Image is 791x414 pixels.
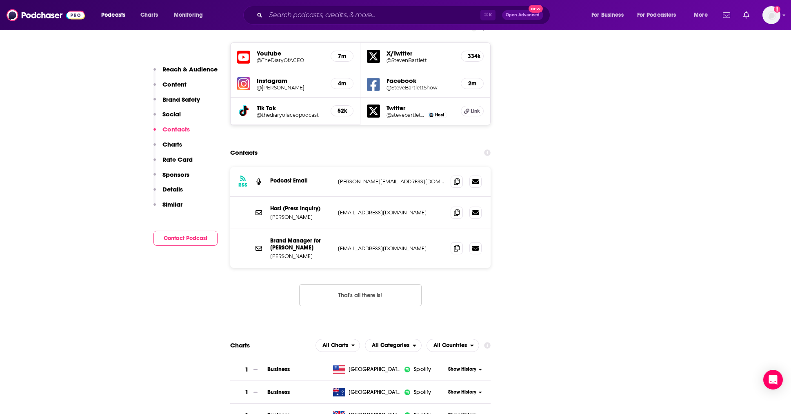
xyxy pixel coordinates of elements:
span: Link [471,108,480,114]
button: Open AdvancedNew [502,10,543,20]
a: @stevebartlettsc [387,112,426,118]
span: Australia [349,388,402,396]
img: Steven Bartlett [429,113,433,117]
a: Business [267,389,290,396]
p: Sponsors [162,171,189,178]
a: [GEOGRAPHIC_DATA] [330,388,404,396]
a: @StevenBartlett [387,57,454,63]
span: All Countries [433,343,467,348]
span: All Categories [372,343,409,348]
a: Show notifications dropdown [720,8,733,22]
img: User Profile [762,6,780,24]
span: Podcasts [101,9,125,21]
span: Show History [448,389,476,396]
button: open menu [632,9,688,22]
button: Charts [153,140,182,156]
a: 1 [230,381,267,403]
a: @SteveBartlettShow [387,85,454,91]
h5: 334k [468,53,477,60]
button: Nothing here. [299,284,422,306]
input: Search podcasts, credits, & more... [266,9,480,22]
h3: RSS [238,182,247,188]
a: [GEOGRAPHIC_DATA] [330,365,404,374]
h5: 2m [468,80,477,87]
h5: 52k [338,107,347,114]
h5: 7m [338,53,347,60]
span: Show History [448,366,476,373]
button: open menu [586,9,634,22]
button: Brand Safety [153,96,200,111]
button: open menu [168,9,213,22]
h5: Facebook [387,77,454,85]
a: Business [267,366,290,373]
span: More [694,9,708,21]
button: open menu [427,339,479,352]
a: @TheDiaryOfACEO [257,57,324,63]
p: Rate Card [162,156,193,163]
p: Reach & Audience [162,65,218,73]
h5: Twitter [387,104,454,112]
div: Search podcasts, credits, & more... [251,6,558,24]
img: iconImage [237,77,250,90]
h5: Instagram [257,77,324,85]
img: iconImage [404,389,411,396]
button: Contact Podcast [153,231,218,246]
p: Details [162,185,183,193]
div: Open Intercom Messenger [763,370,783,390]
p: Similar [162,200,182,208]
span: Charts [140,9,158,21]
h5: Tik Tok [257,104,324,112]
img: iconImage [404,366,411,373]
button: Content [153,80,187,96]
h5: X/Twitter [387,49,454,57]
button: open menu [365,339,422,352]
button: Rate Card [153,156,193,171]
p: Contacts [162,125,190,133]
h5: @thediaryofaceopodcast [257,112,324,118]
button: open menu [96,9,136,22]
p: Podcast Email [270,177,331,184]
button: Sponsors [153,171,189,186]
span: Host [435,112,444,118]
h2: Charts [230,341,250,349]
span: Spotify [414,365,431,374]
p: Social [162,110,181,118]
h2: Categories [365,339,422,352]
p: Content [162,80,187,88]
p: [PERSON_NAME][EMAIL_ADDRESS][DOMAIN_NAME] [338,178,444,185]
span: Monitoring [174,9,203,21]
button: Show History [446,366,485,373]
a: iconImageSpotify [404,365,445,374]
p: [PERSON_NAME] [270,253,331,260]
a: Link [461,106,484,116]
button: open menu [316,339,360,352]
h3: 1 [245,365,249,374]
h2: Platforms [316,339,360,352]
a: Podchaser - Follow, Share and Rate Podcasts [7,7,85,23]
h2: Countries [427,339,479,352]
span: Open Advanced [506,13,540,17]
span: United States [349,365,402,374]
span: New [529,5,543,13]
p: Charts [162,140,182,148]
button: Similar [153,200,182,216]
a: iconImageSpotify [404,388,445,396]
h2: Contacts [230,145,258,160]
a: @[PERSON_NAME] [257,85,324,91]
p: [PERSON_NAME] [270,214,331,220]
button: Show History [446,389,485,396]
svg: Add a profile image [774,6,780,13]
p: Host (Press Inquiry) [270,205,331,212]
span: All Charts [322,343,348,348]
span: ⌘ K [480,10,495,20]
h5: Youtube [257,49,324,57]
button: Social [153,110,181,125]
